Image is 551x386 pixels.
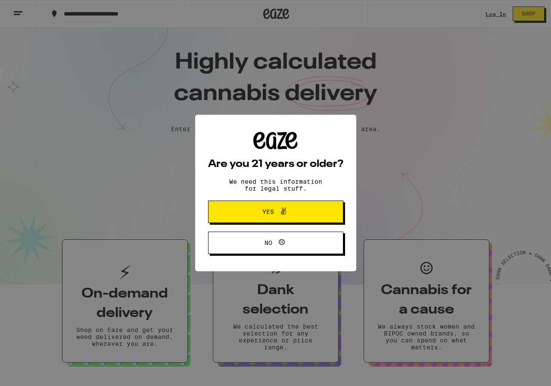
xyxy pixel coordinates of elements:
[262,209,274,215] span: Yes
[208,159,343,169] h2: Are you 21 years or older?
[5,6,62,13] span: Hi. Need any help?
[208,201,343,223] button: Yes
[265,240,272,246] span: No
[208,232,343,254] button: No
[222,178,330,192] p: We need this information for legal stuff.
